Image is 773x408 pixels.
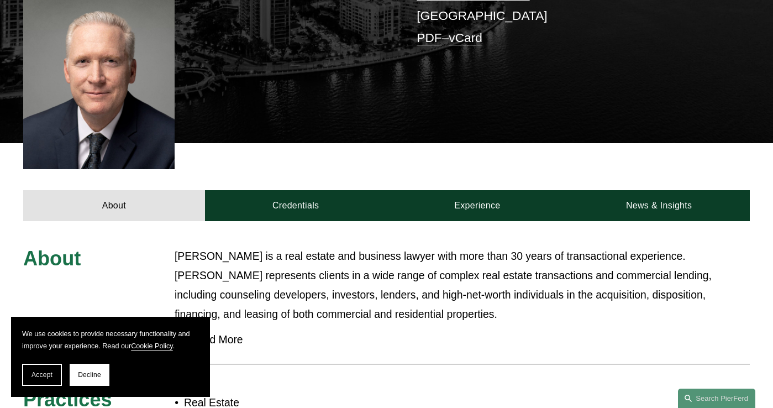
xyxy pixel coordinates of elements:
[23,247,81,270] span: About
[678,389,755,408] a: Search this site
[568,190,750,222] a: News & Insights
[23,190,205,222] a: About
[11,317,210,397] section: Cookie banner
[417,30,441,45] a: PDF
[182,333,750,346] span: Read More
[22,328,199,353] p: We use cookies to provide necessary functionality and improve your experience. Read our .
[22,364,62,386] button: Accept
[31,371,52,379] span: Accept
[449,30,482,45] a: vCard
[175,325,750,354] button: Read More
[175,247,750,323] p: [PERSON_NAME] is a real estate and business lawyer with more than 30 years of transactional exper...
[78,371,101,379] span: Decline
[205,190,387,222] a: Credentials
[387,190,569,222] a: Experience
[131,342,173,350] a: Cookie Policy
[70,364,109,386] button: Decline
